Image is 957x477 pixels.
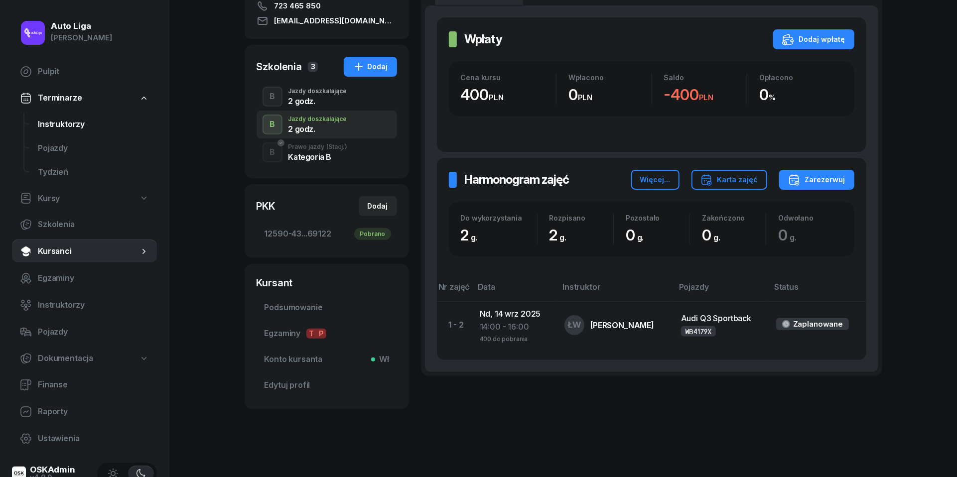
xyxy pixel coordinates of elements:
div: Rozpisano [549,214,613,222]
span: Szkolenia [38,218,149,231]
button: BJazdy doszkalające2 godz. [257,83,397,111]
span: Tydzień [38,166,149,179]
div: Dodaj [368,200,388,212]
button: B [263,142,282,162]
a: Pulpit [12,60,157,84]
a: Dokumentacja [12,347,157,370]
small: g. [471,233,478,242]
a: Pojazdy [12,320,157,344]
span: Raporty [38,405,149,418]
a: Tydzień [30,160,157,184]
button: B [263,87,282,107]
div: B [266,116,279,133]
td: Nd, 14 wrz 2025 [472,302,556,348]
span: 2 [461,226,483,244]
button: B [263,115,282,134]
div: PKK [257,199,275,213]
div: Prawo jazdy [288,144,348,150]
div: 400 [461,86,556,104]
a: Konto kursantaWł [257,348,397,371]
span: Finanse [38,378,149,391]
span: Wł [375,353,389,366]
a: Instruktorzy [30,112,157,136]
div: Auto Liga [51,21,112,30]
div: Dodaj [353,61,388,73]
th: Nr zajęć [437,280,472,302]
th: Pojazdy [673,280,768,302]
div: Zarezerwuj [788,174,845,186]
button: Dodaj [344,57,397,77]
small: % [769,93,776,102]
div: Wpłacono [568,73,652,82]
div: Zaplanowane [793,318,843,331]
div: Odwołano [778,214,842,222]
span: Instruktorzy [38,118,149,131]
h2: Harmonogram zajęć [465,172,569,188]
a: Kursanci [12,239,157,263]
button: Karta zajęć [691,170,767,190]
a: Raporty [12,399,157,423]
small: g. [713,233,720,242]
div: Szkolenia [257,60,302,74]
span: Podsumowanie [265,301,389,314]
a: [EMAIL_ADDRESS][DOMAIN_NAME] [257,15,397,27]
span: ŁW [567,321,581,329]
td: 1 - 2 [437,302,472,348]
div: Do wykorzystania [461,214,537,222]
a: Szkolenia [12,213,157,237]
span: Egzaminy [265,327,389,340]
div: Dodaj wpłatę [782,33,845,45]
div: [PERSON_NAME] [590,321,654,329]
small: g. [560,233,567,242]
div: Opłacono [759,73,842,82]
div: B [266,144,279,161]
span: 3 [308,62,318,72]
a: 12590-43...69122Pobrano [257,222,397,246]
span: Instruktorzy [38,299,149,312]
span: T [306,329,316,339]
span: 2 [549,226,572,244]
th: Instruktor [556,280,673,302]
button: Dodaj [359,196,397,216]
div: 14:00 - 16:00 [480,321,548,334]
span: 0 [702,226,725,244]
th: Data [472,280,556,302]
div: 2 godz. [288,97,347,105]
h2: Wpłaty [465,31,503,47]
div: Kursant [257,276,397,290]
th: Status [768,280,866,302]
div: Zakończono [702,214,766,222]
div: Jazdy doszkalające [288,116,347,122]
small: PLN [699,93,714,102]
small: PLN [489,93,504,102]
a: Kursy [12,187,157,210]
a: EgzaminyTP [257,322,397,346]
a: Pojazdy [30,136,157,160]
span: Pojazdy [38,142,149,155]
div: Więcej... [640,174,671,186]
small: PLN [578,93,593,102]
div: 0 [626,226,689,244]
div: B [266,88,279,105]
div: Cena kursu [461,73,556,82]
a: Edytuj profil [257,373,397,397]
span: Egzaminy [38,272,149,285]
div: Pozostało [626,214,689,222]
span: P [316,329,326,339]
button: Dodaj wpłatę [773,29,854,49]
span: (Stacj.) [327,144,348,150]
span: 0 [778,226,802,244]
span: Ustawienia [38,432,149,445]
button: Zarezerwuj [779,170,854,190]
div: Kategoria B [288,153,348,161]
a: Instruktorzy [12,293,157,317]
span: Pojazdy [38,326,149,339]
a: Finanse [12,372,157,396]
span: Pulpit [38,65,149,78]
span: Kursy [38,192,60,205]
div: WB4179X [685,327,712,336]
div: Pobrano [354,228,391,240]
span: Edytuj profil [265,379,389,392]
span: [EMAIL_ADDRESS][DOMAIN_NAME] [274,15,397,27]
small: g. [637,233,644,242]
